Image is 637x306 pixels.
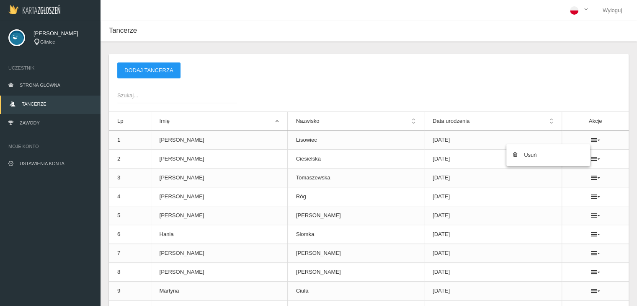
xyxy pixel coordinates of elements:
span: Tancerze [22,101,46,106]
th: Akcje [562,112,629,131]
span: Moje konto [8,142,92,150]
img: Logo [8,5,60,14]
img: svg [8,29,25,46]
th: Data urodzenia [424,112,562,131]
th: Imię [151,112,287,131]
td: [PERSON_NAME] [151,187,287,206]
td: [DATE] [424,225,562,244]
td: 7 [109,244,151,263]
td: [PERSON_NAME] [151,150,287,169]
th: Nazwisko [287,112,424,131]
span: Zawody [20,120,40,125]
td: [DATE] [424,187,562,206]
td: Ciuła [287,282,424,301]
td: Tomaszewska [287,169,424,187]
span: [PERSON_NAME] [34,29,92,38]
td: Martyna [151,282,287,301]
td: Lisowiec [287,131,424,150]
span: Tancerze [109,26,137,34]
input: Szukaj... [117,87,237,103]
div: Gliwice [34,39,92,46]
td: [DATE] [424,244,562,263]
td: 4 [109,187,151,206]
td: 6 [109,225,151,244]
td: Róg [287,187,424,206]
td: [DATE] [424,206,562,225]
th: Lp [109,112,151,131]
span: Ustawienia konta [20,161,64,166]
span: Strona główna [20,83,60,88]
a: Usuń [506,148,590,163]
td: [DATE] [424,282,562,301]
td: [PERSON_NAME] [151,206,287,225]
td: Ciesielska [287,150,424,169]
span: Uczestnik [8,64,92,72]
td: [PERSON_NAME] [287,244,424,263]
td: Hania [151,225,287,244]
td: [DATE] [424,131,562,150]
td: Słomka [287,225,424,244]
td: 8 [109,263,151,282]
td: 5 [109,206,151,225]
td: [PERSON_NAME] [287,206,424,225]
td: [PERSON_NAME] [151,169,287,187]
button: Dodaj tancerza [117,62,181,78]
td: [DATE] [424,263,562,282]
td: [PERSON_NAME] [151,131,287,150]
td: [PERSON_NAME] [151,263,287,282]
td: 3 [109,169,151,187]
td: [DATE] [424,169,562,187]
td: 2 [109,150,151,169]
td: 1 [109,131,151,150]
td: 9 [109,282,151,301]
td: [PERSON_NAME] [287,263,424,282]
span: Szukaj... [117,91,228,100]
td: [PERSON_NAME] [151,244,287,263]
td: [DATE] [424,150,562,169]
